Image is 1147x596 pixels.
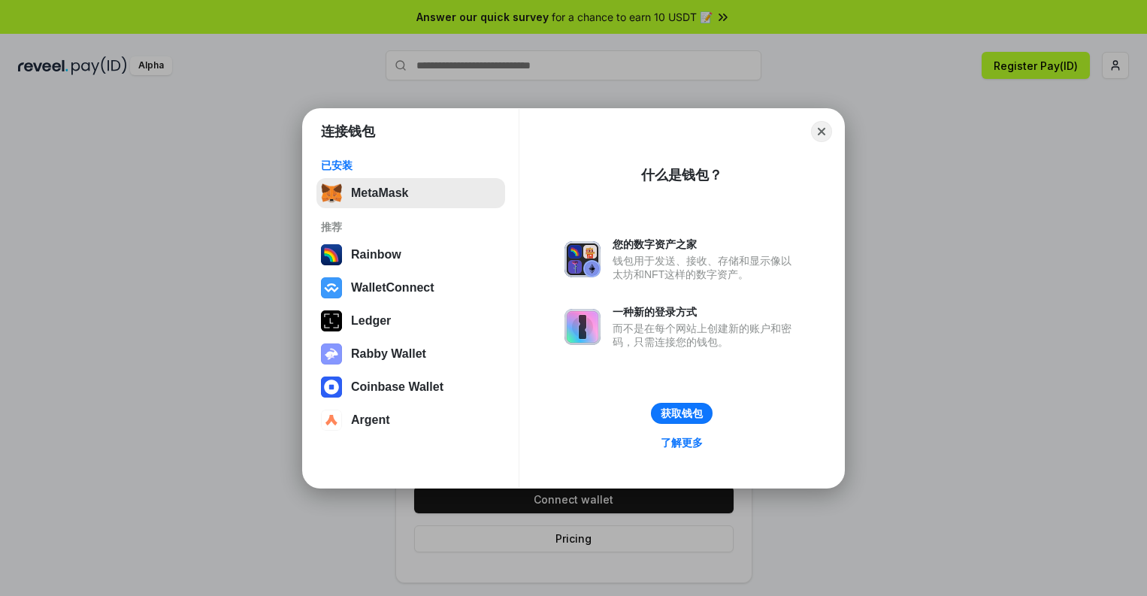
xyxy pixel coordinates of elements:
div: Ledger [351,314,391,328]
button: Ledger [316,306,505,336]
div: 已安装 [321,159,501,172]
img: svg+xml,%3Csvg%20xmlns%3D%22http%3A%2F%2Fwww.w3.org%2F2000%2Fsvg%22%20fill%3D%22none%22%20viewBox... [321,343,342,365]
div: 什么是钱包？ [641,166,722,184]
img: svg+xml,%3Csvg%20fill%3D%22none%22%20height%3D%2233%22%20viewBox%3D%220%200%2035%2033%22%20width%... [321,183,342,204]
div: Rabby Wallet [351,347,426,361]
div: Argent [351,413,390,427]
button: Coinbase Wallet [316,372,505,402]
button: WalletConnect [316,273,505,303]
button: Rainbow [316,240,505,270]
div: 而不是在每个网站上创建新的账户和密码，只需连接您的钱包。 [613,322,799,349]
div: 您的数字资产之家 [613,237,799,251]
div: 获取钱包 [661,407,703,420]
div: 一种新的登录方式 [613,305,799,319]
button: MetaMask [316,178,505,208]
a: 了解更多 [652,433,712,452]
button: 获取钱包 [651,403,713,424]
div: Rainbow [351,248,401,262]
div: 推荐 [321,220,501,234]
img: svg+xml,%3Csvg%20xmlns%3D%22http%3A%2F%2Fwww.w3.org%2F2000%2Fsvg%22%20width%3D%2228%22%20height%3... [321,310,342,331]
h1: 连接钱包 [321,123,375,141]
img: svg+xml,%3Csvg%20width%3D%2228%22%20height%3D%2228%22%20viewBox%3D%220%200%2028%2028%22%20fill%3D... [321,377,342,398]
img: svg+xml,%3Csvg%20xmlns%3D%22http%3A%2F%2Fwww.w3.org%2F2000%2Fsvg%22%20fill%3D%22none%22%20viewBox... [564,309,601,345]
img: svg+xml,%3Csvg%20width%3D%2228%22%20height%3D%2228%22%20viewBox%3D%220%200%2028%2028%22%20fill%3D... [321,277,342,298]
button: Close [811,121,832,142]
img: svg+xml,%3Csvg%20width%3D%2228%22%20height%3D%2228%22%20viewBox%3D%220%200%2028%2028%22%20fill%3D... [321,410,342,431]
div: WalletConnect [351,281,434,295]
div: 钱包用于发送、接收、存储和显示像以太坊和NFT这样的数字资产。 [613,254,799,281]
div: 了解更多 [661,436,703,449]
button: Rabby Wallet [316,339,505,369]
img: svg+xml,%3Csvg%20width%3D%22120%22%20height%3D%22120%22%20viewBox%3D%220%200%20120%20120%22%20fil... [321,244,342,265]
div: MetaMask [351,186,408,200]
div: Coinbase Wallet [351,380,443,394]
button: Argent [316,405,505,435]
img: svg+xml,%3Csvg%20xmlns%3D%22http%3A%2F%2Fwww.w3.org%2F2000%2Fsvg%22%20fill%3D%22none%22%20viewBox... [564,241,601,277]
